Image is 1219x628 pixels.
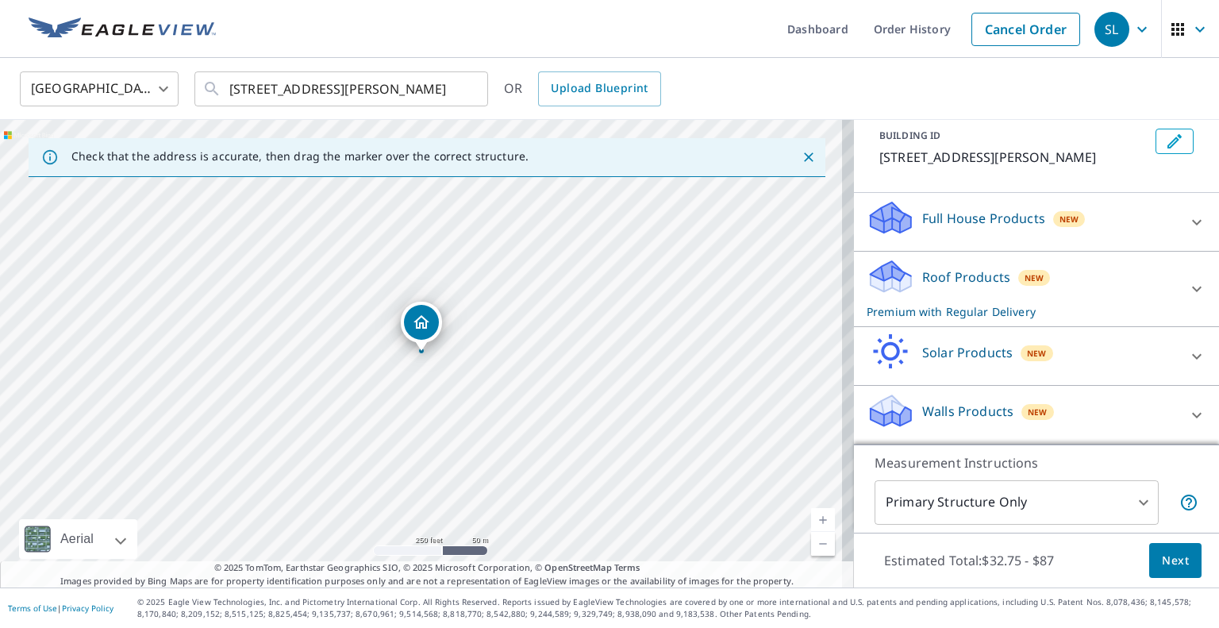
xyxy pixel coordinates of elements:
a: Current Level 17, Zoom In [811,508,835,532]
button: Close [798,147,819,168]
img: EV Logo [29,17,216,41]
div: SL [1094,12,1129,47]
p: Walls Products [922,402,1013,421]
a: Upload Blueprint [538,71,660,106]
a: Terms of Use [8,603,57,614]
span: Upload Blueprint [551,79,648,98]
p: [STREET_ADDRESS][PERSON_NAME] [879,148,1149,167]
p: Solar Products [922,343,1013,362]
span: New [1059,213,1079,225]
p: Check that the address is accurate, then drag the marker over the correct structure. [71,149,529,164]
span: New [1027,347,1047,360]
p: BUILDING ID [879,129,940,142]
div: Primary Structure Only [875,480,1159,525]
div: Full House ProductsNew [867,199,1206,245]
button: Next [1149,543,1202,579]
div: [GEOGRAPHIC_DATA] [20,67,179,111]
p: Premium with Regular Delivery [867,303,1178,320]
a: OpenStreetMap [544,561,611,573]
input: Search by address or latitude-longitude [229,67,456,111]
p: Full House Products [922,209,1045,228]
p: | [8,603,113,613]
span: © 2025 TomTom, Earthstar Geographics SIO, © 2025 Microsoft Corporation, © [214,561,640,575]
a: Current Level 17, Zoom Out [811,532,835,556]
button: Edit building 1 [1156,129,1194,154]
span: Next [1162,551,1189,571]
p: Estimated Total: $32.75 - $87 [871,543,1067,578]
a: Privacy Policy [62,603,113,614]
div: Dropped pin, building 1, Residential property, 12 Betsy Rd Plainville, CT 06062 [401,302,442,351]
div: Solar ProductsNew [867,333,1206,379]
span: Your report will include only the primary structure on the property. For example, a detached gara... [1179,493,1198,512]
div: Walls ProductsNew [867,392,1206,437]
p: Measurement Instructions [875,453,1198,472]
p: Roof Products [922,268,1010,287]
p: © 2025 Eagle View Technologies, Inc. and Pictometry International Corp. All Rights Reserved. Repo... [137,596,1211,620]
div: Aerial [56,519,98,559]
span: New [1028,406,1048,418]
span: New [1025,272,1044,284]
div: OR [504,71,661,106]
a: Terms [614,561,640,573]
div: Roof ProductsNewPremium with Regular Delivery [867,258,1206,320]
div: Aerial [19,519,137,559]
a: Cancel Order [971,13,1080,46]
